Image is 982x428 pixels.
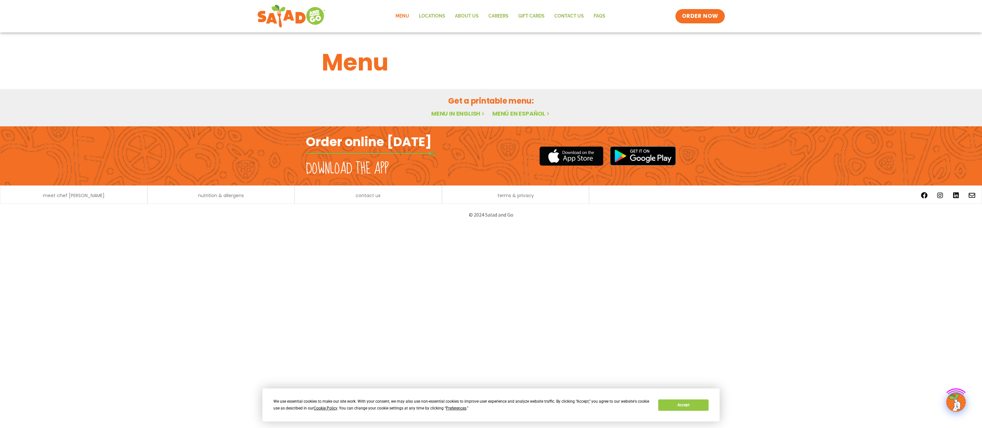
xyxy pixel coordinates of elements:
a: Menu [391,9,414,24]
a: ORDER NOW [675,9,725,23]
a: Careers [484,9,513,24]
a: About Us [450,9,484,24]
a: GIFT CARDS [513,9,549,24]
div: We use essential cookies to make our site work. With your consent, we may also use non-essential ... [273,398,650,412]
nav: Menu [391,9,610,24]
a: Menú en español [492,109,551,118]
button: Accept [658,399,708,411]
p: © 2024 Salad and Go [309,210,673,219]
span: Preferences [446,406,466,410]
a: nutrition & allergens [198,193,244,198]
span: ORDER NOW [682,12,718,20]
a: Contact Us [549,9,589,24]
a: meet chef [PERSON_NAME] [43,193,105,198]
h2: Get a printable menu: [322,95,660,107]
img: google_play [610,146,676,166]
a: FAQs [589,9,610,24]
h2: Order online [DATE] [306,134,432,150]
a: Menu in English [431,109,486,118]
a: contact us [356,193,381,198]
div: Cookie Consent Prompt [262,388,720,422]
span: Cookie Policy [314,406,337,410]
h2: Download the app [306,160,389,178]
h1: Menu [322,45,660,80]
img: appstore [539,145,603,167]
img: fork [306,152,436,155]
a: terms & privacy [497,193,534,198]
a: Locations [414,9,450,24]
img: new-SAG-logo-768×292 [257,3,326,29]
